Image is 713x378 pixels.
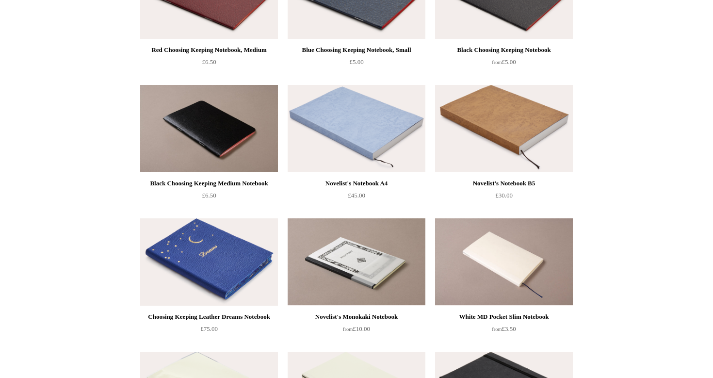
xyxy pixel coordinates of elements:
img: Choosing Keeping Leather Dreams Notebook [140,218,278,306]
img: Novelist's Notebook B5 [435,85,573,172]
img: White MD Pocket Slim Notebook [435,218,573,306]
div: Black Choosing Keeping Notebook [438,44,570,56]
span: £6.50 [202,58,216,66]
a: Choosing Keeping Leather Dreams Notebook £75.00 [140,311,278,351]
a: Black Choosing Keeping Notebook from£5.00 [435,44,573,84]
span: £5.00 [349,58,363,66]
div: Novelist's Notebook A4 [290,178,423,189]
a: Novelist's Monokaki Notebook from£10.00 [288,311,425,351]
a: Novelist's Monokaki Notebook Novelist's Monokaki Notebook [288,218,425,306]
a: Novelist's Notebook A4 Novelist's Notebook A4 [288,85,425,172]
a: Novelist's Notebook B5 Novelist's Notebook B5 [435,85,573,172]
a: Novelist's Notebook B5 £30.00 [435,178,573,217]
a: Red Choosing Keeping Notebook, Medium £6.50 [140,44,278,84]
span: £10.00 [343,325,370,332]
span: from [343,327,353,332]
div: White MD Pocket Slim Notebook [438,311,570,323]
span: from [492,327,502,332]
a: Choosing Keeping Leather Dreams Notebook Choosing Keeping Leather Dreams Notebook [140,218,278,306]
a: Black Choosing Keeping Medium Notebook £6.50 [140,178,278,217]
a: White MD Pocket Slim Notebook White MD Pocket Slim Notebook [435,218,573,306]
span: £6.50 [202,192,216,199]
span: £5.00 [492,58,516,66]
div: Choosing Keeping Leather Dreams Notebook [143,311,275,323]
img: Novelist's Notebook A4 [288,85,425,172]
a: Blue Choosing Keeping Notebook, Small £5.00 [288,44,425,84]
span: from [492,60,502,65]
div: Blue Choosing Keeping Notebook, Small [290,44,423,56]
img: Black Choosing Keeping Medium Notebook [140,85,278,172]
a: Black Choosing Keeping Medium Notebook Black Choosing Keeping Medium Notebook [140,85,278,172]
div: Black Choosing Keeping Medium Notebook [143,178,275,189]
a: White MD Pocket Slim Notebook from£3.50 [435,311,573,351]
div: Red Choosing Keeping Notebook, Medium [143,44,275,56]
span: £75.00 [200,325,218,332]
span: £3.50 [492,325,516,332]
span: £45.00 [348,192,365,199]
img: Novelist's Monokaki Notebook [288,218,425,306]
a: Novelist's Notebook A4 £45.00 [288,178,425,217]
div: Novelist's Notebook B5 [438,178,570,189]
span: £30.00 [495,192,513,199]
div: Novelist's Monokaki Notebook [290,311,423,323]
